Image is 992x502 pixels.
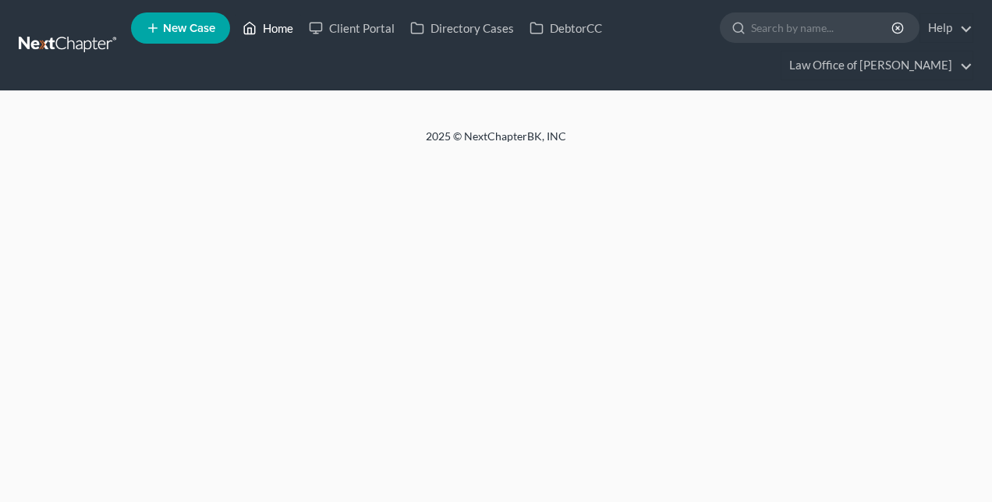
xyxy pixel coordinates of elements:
span: New Case [163,23,215,34]
a: Law Office of [PERSON_NAME] [781,51,973,80]
div: 2025 © NextChapterBK, INC [51,129,941,157]
input: Search by name... [751,13,894,42]
a: DebtorCC [522,14,610,42]
a: Home [235,14,301,42]
a: Directory Cases [402,14,522,42]
a: Client Portal [301,14,402,42]
a: Help [920,14,973,42]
